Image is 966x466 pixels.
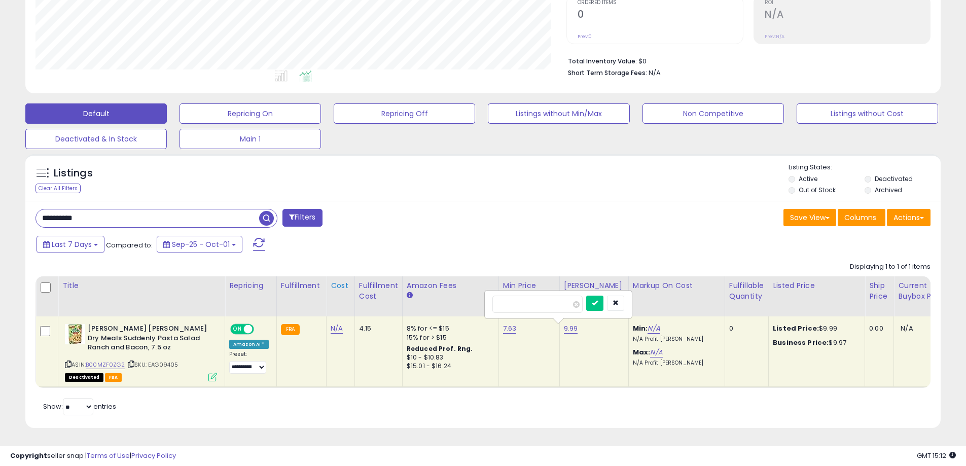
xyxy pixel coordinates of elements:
[331,280,350,291] div: Cost
[10,451,47,460] strong: Copyright
[229,340,269,349] div: Amazon AI *
[65,324,217,380] div: ASIN:
[844,212,876,223] span: Columns
[62,280,221,291] div: Title
[773,338,857,347] div: $9.97
[869,280,889,302] div: Ship Price
[633,347,651,357] b: Max:
[799,186,836,194] label: Out of Stock
[105,373,122,382] span: FBA
[765,9,930,22] h2: N/A
[729,280,764,302] div: Fulfillable Quantity
[488,103,629,124] button: Listings without Min/Max
[838,209,885,226] button: Columns
[898,280,950,302] div: Current Buybox Price
[783,209,836,226] button: Save View
[568,68,647,77] b: Short Term Storage Fees:
[407,333,491,342] div: 15% for > $15
[568,54,923,66] li: $0
[25,129,167,149] button: Deactivated & In Stock
[229,280,272,291] div: Repricing
[229,351,269,374] div: Preset:
[65,324,85,344] img: 51+tTN71wZL._SL40_.jpg
[917,451,956,460] span: 2025-10-9 15:12 GMT
[131,451,176,460] a: Privacy Policy
[407,353,491,362] div: $10 - $10.83
[253,325,269,334] span: OFF
[650,347,662,357] a: N/A
[126,361,178,369] span: | SKU: EAG09405
[642,103,784,124] button: Non Competitive
[850,262,931,272] div: Displaying 1 to 1 of 1 items
[52,239,92,249] span: Last 7 Days
[887,209,931,226] button: Actions
[633,280,721,291] div: Markup on Cost
[869,324,886,333] div: 0.00
[43,402,116,411] span: Show: entries
[875,186,902,194] label: Archived
[578,33,592,40] small: Prev: 0
[407,280,494,291] div: Amazon Fees
[281,280,322,291] div: Fulfillment
[799,174,817,183] label: Active
[407,344,473,353] b: Reduced Prof. Rng.
[765,33,784,40] small: Prev: N/A
[180,103,321,124] button: Repricing On
[568,57,637,65] b: Total Inventory Value:
[773,280,861,291] div: Listed Price
[180,129,321,149] button: Main 1
[633,324,648,333] b: Min:
[87,451,130,460] a: Terms of Use
[407,362,491,371] div: $15.01 - $16.24
[729,324,761,333] div: 0
[773,338,829,347] b: Business Price:
[10,451,176,461] div: seller snap | |
[648,324,660,334] a: N/A
[37,236,104,253] button: Last 7 Days
[88,324,211,355] b: [PERSON_NAME] [PERSON_NAME] Dry Meals Suddenly Pasta Salad Ranch and Bacon, 7.5 oz
[359,324,395,333] div: 4.15
[901,324,913,333] span: N/A
[25,103,167,124] button: Default
[65,373,103,382] span: All listings that are unavailable for purchase on Amazon for any reason other than out-of-stock
[649,68,661,78] span: N/A
[106,240,153,250] span: Compared to:
[633,336,717,343] p: N/A Profit [PERSON_NAME]
[633,360,717,367] p: N/A Profit [PERSON_NAME]
[773,324,857,333] div: $9.99
[172,239,230,249] span: Sep-25 - Oct-01
[54,166,93,181] h5: Listings
[797,103,938,124] button: Listings without Cost
[407,324,491,333] div: 8% for <= $15
[331,324,343,334] a: N/A
[334,103,475,124] button: Repricing Off
[875,174,913,183] label: Deactivated
[157,236,242,253] button: Sep-25 - Oct-01
[789,163,941,172] p: Listing States:
[86,361,125,369] a: B00MZF0ZG2
[35,184,81,193] div: Clear All Filters
[503,280,555,291] div: Min Price
[503,324,517,334] a: 7.63
[359,280,398,302] div: Fulfillment Cost
[773,324,819,333] b: Listed Price:
[281,324,300,335] small: FBA
[564,280,624,291] div: [PERSON_NAME]
[407,291,413,300] small: Amazon Fees.
[628,276,725,316] th: The percentage added to the cost of goods (COGS) that forms the calculator for Min & Max prices.
[282,209,322,227] button: Filters
[564,324,578,334] a: 9.99
[231,325,244,334] span: ON
[578,9,743,22] h2: 0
